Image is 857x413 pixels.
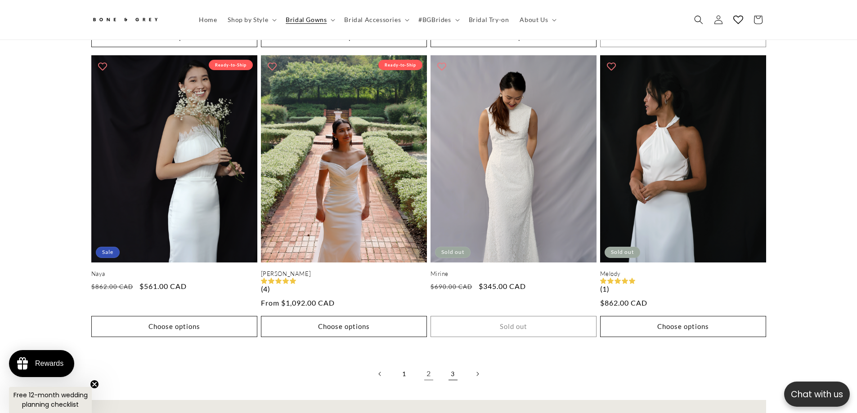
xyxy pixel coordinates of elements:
span: Bridal Gowns [286,16,327,24]
a: Bridal Try-on [463,10,515,29]
summary: Bridal Accessories [339,10,413,29]
a: Home [193,10,222,29]
div: Free 12-month wedding planning checklistClose teaser [9,387,92,413]
summary: Bridal Gowns [280,10,339,29]
a: Bone and Grey Bridal [88,9,184,31]
a: Page 2 [419,364,439,384]
span: Free 12-month wedding planning checklist [13,391,88,409]
button: Choose options [91,316,257,337]
a: Page 3 [443,364,463,384]
a: Next page [467,364,487,384]
button: Choose options [600,316,766,337]
a: [PERSON_NAME] [261,270,427,278]
a: Page 1 [395,364,414,384]
button: Add to wishlist [433,58,451,75]
a: Previous page [370,364,390,384]
button: Choose options [261,316,427,337]
a: Naya [91,270,257,278]
button: Add to wishlist [94,58,112,75]
span: About Us [520,16,548,24]
button: Sold out [431,316,597,337]
span: #BGBrides [418,16,451,24]
button: Add to wishlist [263,58,281,75]
a: Melody [600,270,766,278]
p: Chat with us [784,388,850,401]
button: Close teaser [90,380,99,389]
summary: #BGBrides [413,10,463,29]
div: Rewards [35,360,63,368]
button: Open chatbox [784,382,850,407]
summary: Shop by Style [222,10,280,29]
summary: About Us [514,10,560,29]
summary: Search [689,10,709,30]
button: Add to wishlist [602,58,620,75]
span: Shop by Style [228,16,268,24]
img: Bone and Grey Bridal [91,13,159,27]
span: Bridal Try-on [469,16,509,24]
nav: Pagination [91,364,766,384]
a: Mirine [431,270,597,278]
span: Home [199,16,217,24]
span: Bridal Accessories [344,16,401,24]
